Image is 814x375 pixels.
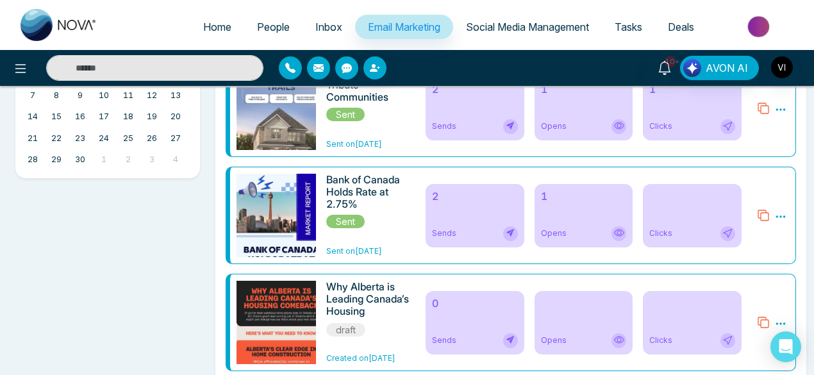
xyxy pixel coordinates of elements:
[683,59,701,77] img: Lead Flow
[164,108,188,129] td: September 20, 2025
[140,87,163,108] td: September 12, 2025
[120,87,136,104] a: September 11, 2025
[116,108,140,129] td: September 18, 2025
[713,12,806,41] img: Market-place.gif
[164,172,188,194] td: October 11, 2025
[144,108,160,126] a: September 19, 2025
[326,215,365,228] span: Sent
[164,151,188,172] td: October 4, 2025
[190,15,244,39] a: Home
[649,83,735,96] h6: 1
[21,9,97,41] img: Nova CRM Logo
[25,129,40,147] a: September 21, 2025
[706,60,748,76] span: AVON AI
[368,21,440,33] span: Email Marketing
[326,174,410,211] h6: Bank of Canada Holds Rate at 2.75%
[541,83,627,96] h6: 1
[21,87,44,108] td: September 7, 2025
[326,246,382,256] span: Sent on [DATE]
[649,121,672,132] span: Clicks
[649,56,680,78] a: 10+
[668,21,694,33] span: Deals
[453,15,602,39] a: Social Media Management
[432,121,456,132] span: Sends
[140,151,163,172] td: October 3, 2025
[21,172,44,194] td: October 5, 2025
[466,21,589,33] span: Social Media Management
[69,108,92,129] td: September 16, 2025
[69,151,92,172] td: September 30, 2025
[72,129,88,147] a: September 23, 2025
[649,335,672,346] span: Clicks
[69,87,92,108] td: September 9, 2025
[116,129,140,151] td: September 25, 2025
[257,21,290,33] span: People
[326,353,395,363] span: Created on [DATE]
[92,129,116,151] td: September 24, 2025
[168,108,183,126] a: September 20, 2025
[164,87,188,108] td: September 13, 2025
[615,21,642,33] span: Tasks
[44,108,68,129] td: September 15, 2025
[72,108,88,126] a: September 16, 2025
[25,151,40,169] a: September 28, 2025
[170,151,181,169] a: October 4, 2025
[771,56,793,78] img: User Avatar
[144,129,160,147] a: September 26, 2025
[680,56,759,80] button: AVON AI
[541,228,567,239] span: Opens
[649,228,672,239] span: Clicks
[92,151,116,172] td: October 1, 2025
[51,172,62,190] a: October 6, 2025
[303,15,355,39] a: Inbox
[770,331,801,362] div: Open Intercom Messenger
[655,15,707,39] a: Deals
[75,87,85,104] a: September 9, 2025
[168,87,183,104] a: September 13, 2025
[144,172,160,190] a: October 10, 2025
[72,151,88,169] a: September 30, 2025
[541,190,627,203] h6: 1
[99,172,109,190] a: October 8, 2025
[96,108,112,126] a: September 17, 2025
[44,151,68,172] td: September 29, 2025
[355,15,453,39] a: Email Marketing
[92,172,116,194] td: October 8, 2025
[116,87,140,108] td: September 11, 2025
[96,87,112,104] a: September 10, 2025
[49,129,64,147] a: September 22, 2025
[69,172,92,194] td: October 7, 2025
[28,87,38,104] a: September 7, 2025
[315,21,342,33] span: Inbox
[665,56,676,67] span: 10+
[432,83,518,96] h6: 2
[123,172,133,190] a: October 9, 2025
[203,21,231,33] span: Home
[326,108,365,121] span: Sent
[602,15,655,39] a: Tasks
[326,323,365,337] span: draft
[168,129,183,147] a: September 27, 2025
[21,129,44,151] td: September 21, 2025
[21,108,44,129] td: September 14, 2025
[44,172,68,194] td: October 6, 2025
[116,172,140,194] td: October 9, 2025
[25,108,40,126] a: September 14, 2025
[147,151,157,169] a: October 3, 2025
[116,151,140,172] td: October 2, 2025
[432,335,456,346] span: Sends
[164,129,188,151] td: September 27, 2025
[28,172,38,190] a: October 5, 2025
[120,108,136,126] a: September 18, 2025
[326,139,382,149] span: Sent on [DATE]
[140,108,163,129] td: September 19, 2025
[123,151,133,169] a: October 2, 2025
[99,151,109,169] a: October 1, 2025
[140,172,163,194] td: October 10, 2025
[432,297,518,310] h6: 0
[21,151,44,172] td: September 28, 2025
[144,87,160,104] a: September 12, 2025
[326,281,410,319] h6: Why Alberta is Leading Canada’s Housing Comeback
[432,228,456,239] span: Sends
[51,87,62,104] a: September 8, 2025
